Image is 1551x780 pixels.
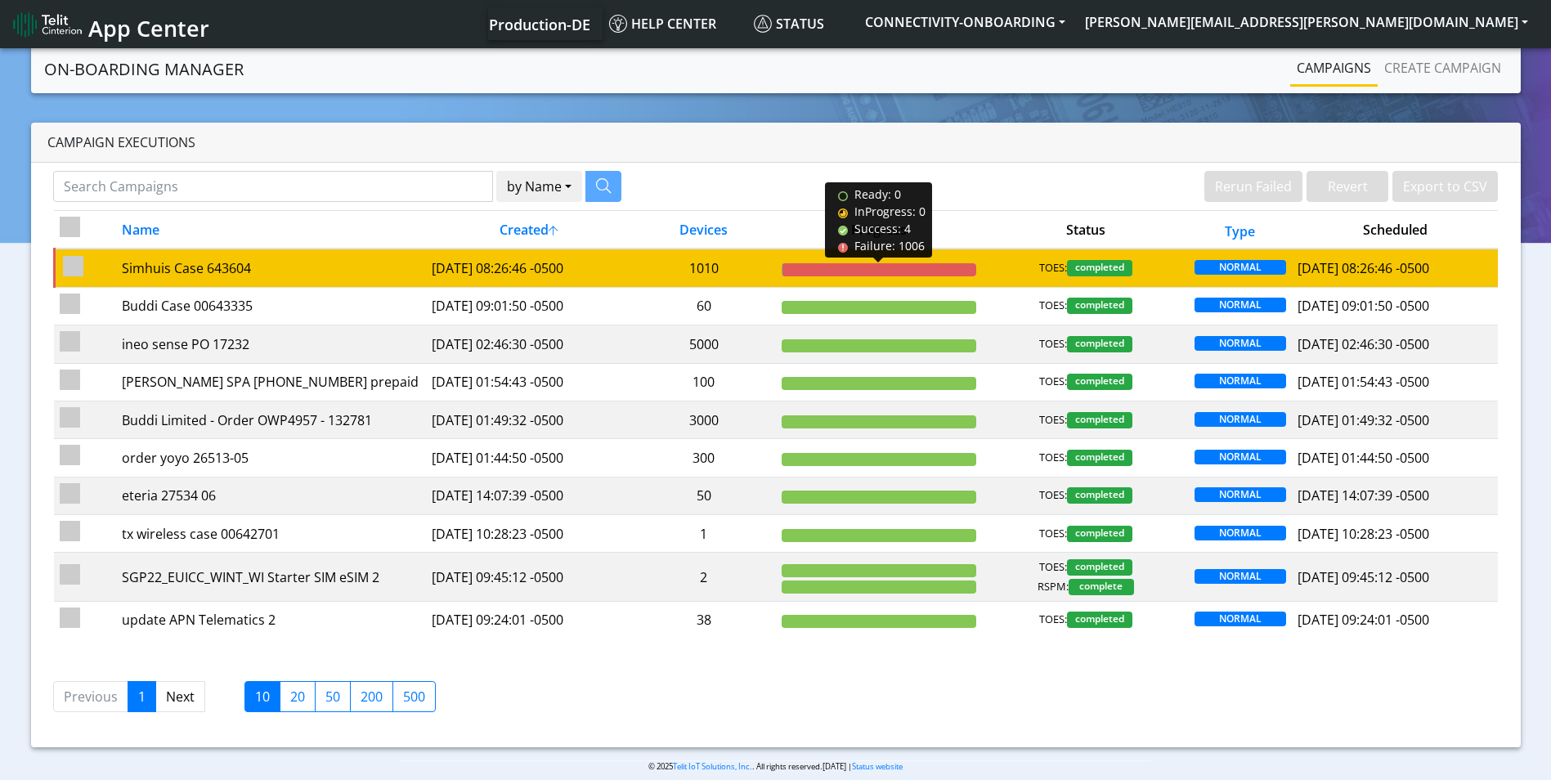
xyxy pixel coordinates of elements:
[632,211,777,249] th: Devices
[632,515,777,553] td: 1
[1292,211,1498,249] th: Scheduled
[609,15,627,33] img: knowledge.svg
[632,363,777,401] td: 100
[425,515,631,553] td: [DATE] 10:28:23 -0500
[632,249,777,287] td: 1010
[1067,487,1132,504] span: completed
[1195,487,1286,502] span: NORMAL
[122,610,419,630] div: update APN Telematics 2
[425,287,631,325] td: [DATE] 09:01:50 -0500
[603,7,747,40] a: Help center
[983,211,1189,249] th: Status
[425,325,631,363] td: [DATE] 02:46:30 -0500
[1307,171,1388,202] button: Revert
[122,448,419,468] div: order yoyo 26513-05
[122,372,419,392] div: [PERSON_NAME] SPA [PHONE_NUMBER] prepaid
[31,123,1521,163] div: Campaign Executions
[1298,449,1429,467] span: [DATE] 01:44:50 -0500
[1039,612,1067,628] span: TOES:
[838,226,848,235] img: Success
[1290,52,1378,84] a: Campaigns
[1392,171,1498,202] button: Export to CSV
[13,7,207,42] a: App Center
[632,477,777,514] td: 50
[1067,260,1132,276] span: completed
[1039,412,1067,428] span: TOES:
[425,601,631,639] td: [DATE] 09:24:01 -0500
[838,191,848,201] img: Ready
[425,363,631,401] td: [DATE] 01:54:43 -0500
[1067,298,1132,314] span: completed
[1298,373,1429,391] span: [DATE] 01:54:43 -0500
[1204,171,1302,202] button: Rerun Failed
[425,211,631,249] th: Created
[754,15,772,33] img: status.svg
[425,553,631,601] td: [DATE] 09:45:12 -0500
[1039,559,1067,576] span: TOES:
[350,681,393,712] label: 200
[122,524,419,544] div: tx wireless case 00642701
[1039,526,1067,542] span: TOES:
[832,186,901,203] span: Ready: 0
[44,53,244,86] a: On-Boarding Manager
[1067,559,1132,576] span: completed
[1067,412,1132,428] span: completed
[425,249,631,287] td: [DATE] 08:26:46 -0500
[122,258,419,278] div: Simhuis Case 643604
[1067,450,1132,466] span: completed
[632,325,777,363] td: 5000
[1298,297,1429,315] span: [DATE] 09:01:50 -0500
[1039,450,1067,466] span: TOES:
[1067,336,1132,352] span: completed
[1039,260,1067,276] span: TOES:
[747,7,855,40] a: Status
[315,681,351,712] label: 50
[1038,579,1069,595] span: RSPM:
[632,439,777,477] td: 300
[632,401,777,438] td: 3000
[244,681,280,712] label: 10
[855,7,1075,37] button: CONNECTIVITY-ONBOARDING
[1195,374,1286,388] span: NORMAL
[1067,612,1132,628] span: completed
[116,211,425,249] th: Name
[832,203,926,220] span: InProgress: 0
[609,15,716,33] span: Help center
[1195,526,1286,540] span: NORMAL
[155,681,205,712] a: Next
[1298,611,1429,629] span: [DATE] 09:24:01 -0500
[776,211,982,249] th: Progress
[489,15,590,34] span: Production-DE
[425,401,631,438] td: [DATE] 01:49:32 -0500
[1298,411,1429,429] span: [DATE] 01:49:32 -0500
[1039,374,1067,390] span: TOES:
[1298,486,1429,504] span: [DATE] 14:07:39 -0500
[632,553,777,601] td: 2
[400,760,1151,773] p: © 2025 . All rights reserved.[DATE] |
[13,11,82,38] img: logo-telit-cinterion-gw-new.png
[122,334,419,354] div: ineo sense PO 17232
[425,477,631,514] td: [DATE] 14:07:39 -0500
[128,681,156,712] a: 1
[425,439,631,477] td: [DATE] 01:44:50 -0500
[838,243,848,253] img: Failure
[673,761,752,772] a: Telit IoT Solutions, Inc.
[496,171,582,202] button: by Name
[53,171,493,202] input: Search Campaigns
[488,7,589,40] a: Your current platform instance
[88,13,209,43] span: App Center
[838,208,848,218] img: In progress
[1195,450,1286,464] span: NORMAL
[832,237,925,254] span: Failure: 1006
[122,486,419,505] div: eteria 27534 06
[1069,579,1134,595] span: complete
[1298,525,1429,543] span: [DATE] 10:28:23 -0500
[122,567,419,587] div: SGP22_EUICC_WINT_WI Starter SIM eSIM 2
[1067,526,1132,542] span: completed
[852,761,903,772] a: Status website
[1075,7,1538,37] button: [PERSON_NAME][EMAIL_ADDRESS][PERSON_NAME][DOMAIN_NAME]
[122,410,419,430] div: Buddi Limited - Order OWP4957 - 132781
[1039,336,1067,352] span: TOES:
[832,220,911,237] span: Success: 4
[1298,335,1429,353] span: [DATE] 02:46:30 -0500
